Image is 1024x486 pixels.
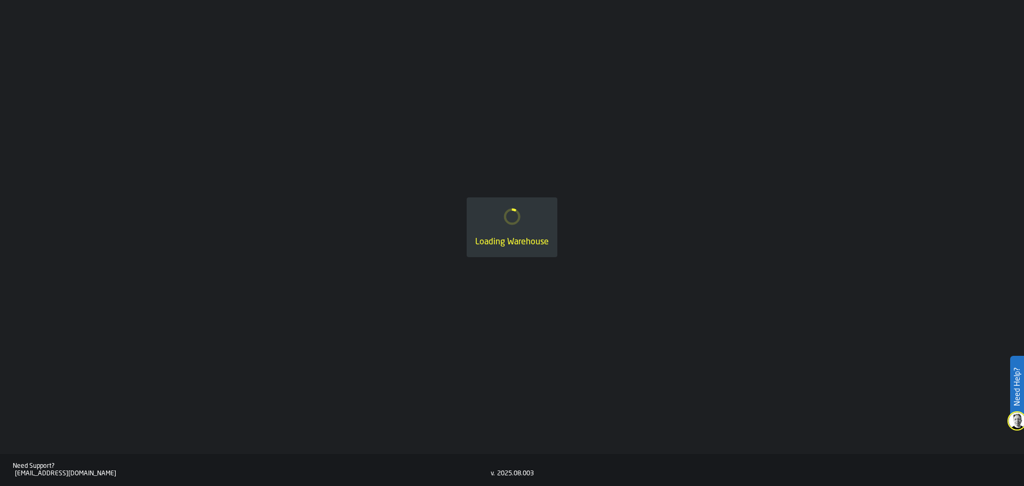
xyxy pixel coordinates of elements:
label: Need Help? [1011,357,1023,417]
div: Loading Warehouse [475,236,549,249]
a: Need Support?[EMAIL_ADDRESS][DOMAIN_NAME] [13,463,491,477]
div: Need Support? [13,463,491,470]
div: v. [491,470,495,477]
div: 2025.08.003 [497,470,534,477]
div: [EMAIL_ADDRESS][DOMAIN_NAME] [15,470,491,477]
